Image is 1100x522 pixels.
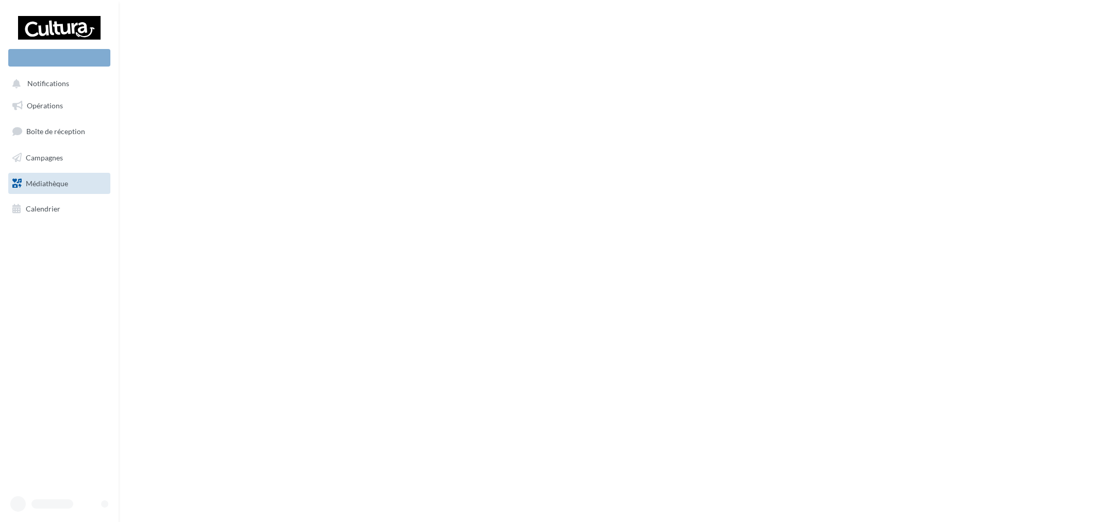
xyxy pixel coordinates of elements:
[26,178,68,187] span: Médiathèque
[26,204,60,213] span: Calendrier
[8,49,110,67] div: Nouvelle campagne
[6,120,112,142] a: Boîte de réception
[27,101,63,110] span: Opérations
[6,147,112,169] a: Campagnes
[6,173,112,194] a: Médiathèque
[26,127,85,136] span: Boîte de réception
[26,153,63,162] span: Campagnes
[6,95,112,117] a: Opérations
[27,79,69,88] span: Notifications
[6,198,112,220] a: Calendrier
